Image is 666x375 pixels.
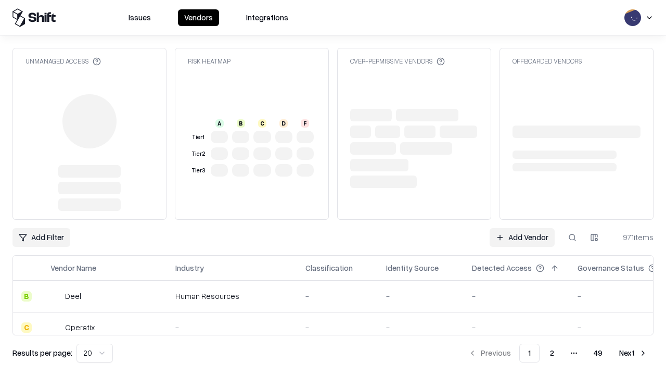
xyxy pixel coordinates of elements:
div: A [215,119,224,128]
button: 1 [519,344,540,362]
img: Operatix [50,322,61,333]
div: Identity Source [386,262,439,273]
button: Vendors [178,9,219,26]
div: - [175,322,289,333]
button: Next [613,344,654,362]
div: F [301,119,309,128]
div: - [472,322,561,333]
div: Classification [305,262,353,273]
div: 971 items [612,232,654,243]
div: Tier 3 [190,166,207,175]
nav: pagination [462,344,654,362]
p: Results per page: [12,347,72,358]
button: Integrations [240,9,294,26]
div: D [279,119,288,128]
button: Add Filter [12,228,70,247]
div: B [237,119,245,128]
div: Operatix [65,322,95,333]
a: Add Vendor [490,228,555,247]
div: Risk Heatmap [188,57,230,66]
div: C [21,322,32,333]
div: - [305,322,369,333]
div: Tier 1 [190,133,207,142]
div: Unmanaged Access [25,57,101,66]
img: Deel [50,291,61,302]
div: Industry [175,262,204,273]
div: C [258,119,266,128]
div: Offboarded Vendors [513,57,582,66]
div: Vendor Name [50,262,96,273]
div: - [305,291,369,302]
div: Deel [65,291,81,302]
div: Tier 2 [190,149,207,158]
div: - [386,322,455,333]
div: B [21,291,32,302]
div: Detected Access [472,262,532,273]
button: Issues [122,9,157,26]
button: 2 [542,344,562,362]
button: 49 [585,344,611,362]
div: - [472,291,561,302]
div: Governance Status [578,262,644,273]
div: - [386,291,455,302]
div: Human Resources [175,291,289,302]
div: Over-Permissive Vendors [350,57,445,66]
